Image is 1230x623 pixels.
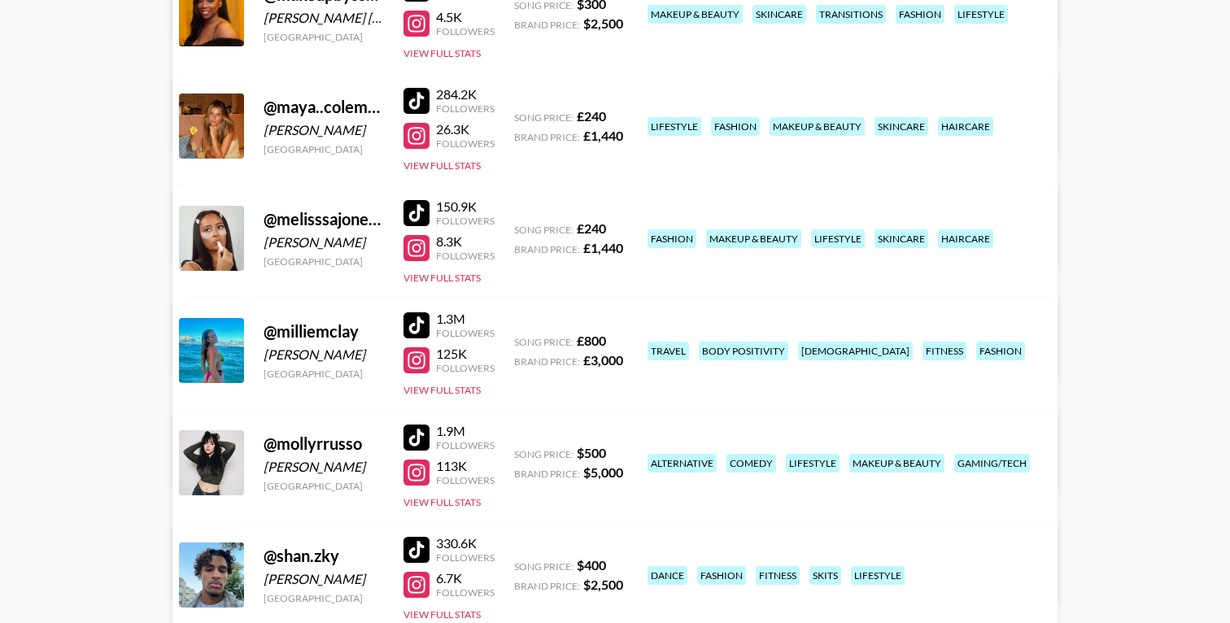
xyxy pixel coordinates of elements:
div: Followers [436,25,495,37]
div: Followers [436,215,495,227]
div: [PERSON_NAME] [264,571,384,587]
span: Brand Price: [514,243,580,255]
div: fitness [922,342,966,360]
div: fitness [756,566,800,585]
div: dance [648,566,687,585]
div: 6.7K [436,570,495,586]
strong: £ 3,000 [583,352,623,368]
div: skits [809,566,841,585]
div: haircare [938,229,993,248]
div: @ melisssajonesss [264,209,384,229]
span: Song Price: [514,448,574,460]
span: Brand Price: [514,580,580,592]
div: makeup & beauty [706,229,801,248]
div: gaming/tech [954,454,1030,473]
strong: $ 2,500 [583,15,623,31]
div: [DEMOGRAPHIC_DATA] [798,342,913,360]
span: Song Price: [514,560,574,573]
div: 8.3K [436,233,495,250]
div: fashion [648,229,696,248]
div: [GEOGRAPHIC_DATA] [264,31,384,43]
div: skincare [875,117,928,136]
div: 1.3M [436,311,495,327]
div: Followers [436,474,495,486]
div: lifestyle [811,229,865,248]
div: 26.3K [436,121,495,137]
div: transitions [816,5,886,24]
div: Followers [436,362,495,374]
div: Followers [436,250,495,262]
div: @ mollyrrusso [264,433,384,454]
div: [GEOGRAPHIC_DATA] [264,143,384,155]
div: 125K [436,346,495,362]
span: Song Price: [514,224,574,236]
div: makeup & beauty [849,454,944,473]
div: fashion [976,342,1025,360]
div: Followers [436,586,495,599]
div: lifestyle [851,566,905,585]
strong: £ 240 [577,220,606,236]
div: [PERSON_NAME] [264,122,384,138]
button: View Full Stats [403,384,481,396]
div: [GEOGRAPHIC_DATA] [264,368,384,380]
div: 284.2K [436,86,495,102]
span: Song Price: [514,336,574,348]
div: [GEOGRAPHIC_DATA] [264,255,384,268]
div: Followers [436,137,495,150]
div: @ shan.zky [264,546,384,566]
button: View Full Stats [403,159,481,172]
div: 150.9K [436,198,495,215]
strong: £ 240 [577,108,606,124]
div: @ maya..colemann [264,97,384,117]
div: [PERSON_NAME] [PERSON_NAME] [264,10,384,26]
div: Followers [436,551,495,564]
div: skincare [752,5,806,24]
div: comedy [726,454,776,473]
strong: $ 2,500 [583,577,623,592]
div: [PERSON_NAME] [264,346,384,363]
span: Brand Price: [514,468,580,480]
div: fashion [896,5,944,24]
div: 330.6K [436,535,495,551]
div: body positivity [699,342,788,360]
button: View Full Stats [403,272,481,284]
strong: $ 400 [577,557,606,573]
div: lifestyle [954,5,1008,24]
button: View Full Stats [403,608,481,621]
div: travel [648,342,689,360]
div: [PERSON_NAME] [264,459,384,475]
div: 4.5K [436,9,495,25]
div: fashion [697,566,746,585]
div: @ milliemclay [264,321,384,342]
div: Followers [436,102,495,115]
span: Brand Price: [514,19,580,31]
div: 113K [436,458,495,474]
strong: $ 500 [577,445,606,460]
strong: £ 1,440 [583,240,623,255]
div: skincare [875,229,928,248]
span: Song Price: [514,111,574,124]
button: View Full Stats [403,496,481,508]
span: Brand Price: [514,355,580,368]
div: Followers [436,327,495,339]
div: fashion [711,117,760,136]
div: [GEOGRAPHIC_DATA] [264,480,384,492]
div: alternative [648,454,717,473]
div: Followers [436,439,495,451]
div: makeup & beauty [770,117,865,136]
div: makeup & beauty [648,5,743,24]
div: [GEOGRAPHIC_DATA] [264,592,384,604]
button: View Full Stats [403,47,481,59]
span: Brand Price: [514,131,580,143]
strong: £ 800 [577,333,606,348]
div: 1.9M [436,423,495,439]
div: lifestyle [786,454,840,473]
strong: £ 1,440 [583,128,623,143]
div: lifestyle [648,117,701,136]
div: haircare [938,117,993,136]
strong: $ 5,000 [583,464,623,480]
div: [PERSON_NAME] [264,234,384,251]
